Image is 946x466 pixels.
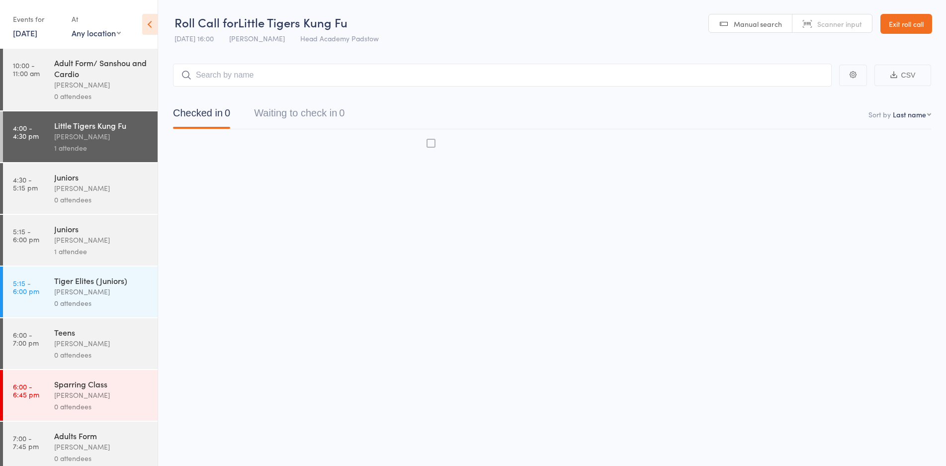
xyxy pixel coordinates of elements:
[893,109,926,119] div: Last name
[54,349,149,361] div: 0 attendees
[13,331,39,347] time: 6:00 - 7:00 pm
[13,434,39,450] time: 7:00 - 7:45 pm
[13,227,39,243] time: 5:15 - 6:00 pm
[874,65,931,86] button: CSV
[54,286,149,297] div: [PERSON_NAME]
[13,124,39,140] time: 4:00 - 4:30 pm
[3,318,158,369] a: 6:00 -7:00 pmTeens[PERSON_NAME]0 attendees
[13,11,62,27] div: Events for
[339,107,344,118] div: 0
[3,370,158,421] a: 6:00 -6:45 pmSparring Class[PERSON_NAME]0 attendees
[54,389,149,401] div: [PERSON_NAME]
[72,27,121,38] div: Any location
[817,19,862,29] span: Scanner input
[300,33,379,43] span: Head Academy Padstow
[54,131,149,142] div: [PERSON_NAME]
[54,142,149,154] div: 1 attendee
[13,176,38,191] time: 4:30 - 5:15 pm
[173,64,832,87] input: Search by name
[54,172,149,183] div: Juniors
[54,441,149,453] div: [PERSON_NAME]
[880,14,932,34] a: Exit roll call
[229,33,285,43] span: [PERSON_NAME]
[174,33,214,43] span: [DATE] 16:00
[54,327,149,338] div: Teens
[54,79,149,91] div: [PERSON_NAME]
[225,107,230,118] div: 0
[3,215,158,266] a: 5:15 -6:00 pmJuniors[PERSON_NAME]1 attendee
[54,57,149,79] div: Adult Form/ Sanshou and Cardio
[3,49,158,110] a: 10:00 -11:00 amAdult Form/ Sanshou and Cardio[PERSON_NAME]0 attendees
[54,91,149,102] div: 0 attendees
[54,183,149,194] div: [PERSON_NAME]
[13,61,40,77] time: 10:00 - 11:00 am
[54,378,149,389] div: Sparring Class
[54,194,149,205] div: 0 attendees
[3,111,158,162] a: 4:00 -4:30 pmLittle Tigers Kung Fu[PERSON_NAME]1 attendee
[174,14,238,30] span: Roll Call for
[13,27,37,38] a: [DATE]
[734,19,782,29] span: Manual search
[13,382,39,398] time: 6:00 - 6:45 pm
[238,14,347,30] span: Little Tigers Kung Fu
[54,234,149,246] div: [PERSON_NAME]
[173,102,230,129] button: Checked in0
[54,120,149,131] div: Little Tigers Kung Fu
[3,267,158,317] a: 5:15 -6:00 pmTiger Elites (Juniors)[PERSON_NAME]0 attendees
[54,246,149,257] div: 1 attendee
[54,338,149,349] div: [PERSON_NAME]
[72,11,121,27] div: At
[54,453,149,464] div: 0 attendees
[54,430,149,441] div: Adults Form
[54,297,149,309] div: 0 attendees
[54,223,149,234] div: Juniors
[3,163,158,214] a: 4:30 -5:15 pmJuniors[PERSON_NAME]0 attendees
[54,275,149,286] div: Tiger Elites (Juniors)
[868,109,891,119] label: Sort by
[13,279,39,295] time: 5:15 - 6:00 pm
[254,102,344,129] button: Waiting to check in0
[54,401,149,412] div: 0 attendees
